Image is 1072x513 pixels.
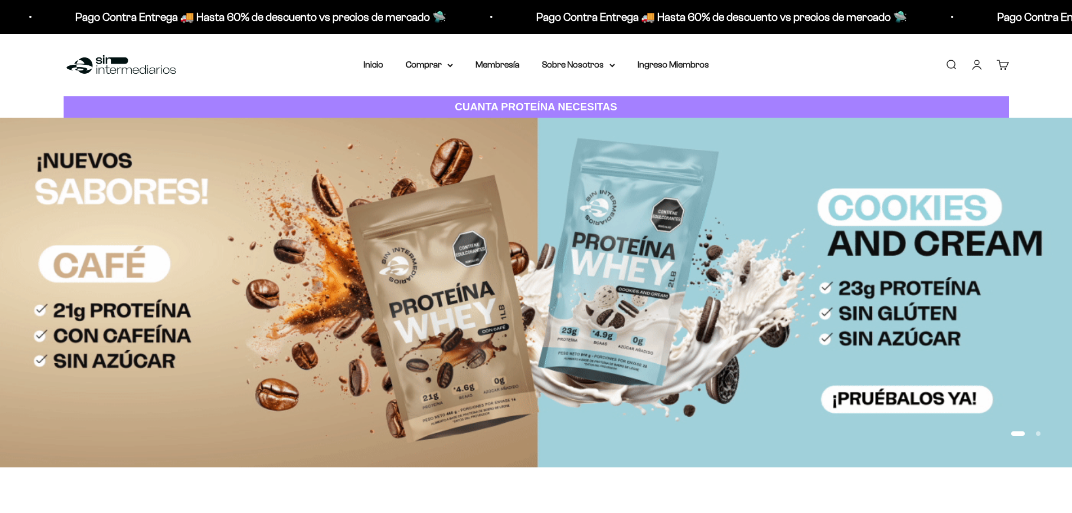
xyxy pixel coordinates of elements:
[534,8,905,26] p: Pago Contra Entrega 🚚 Hasta 60% de descuento vs precios de mercado 🛸
[476,60,519,69] a: Membresía
[364,60,383,69] a: Inicio
[64,96,1009,118] a: CUANTA PROTEÍNA NECESITAS
[406,57,453,72] summary: Comprar
[638,60,709,69] a: Ingreso Miembros
[542,57,615,72] summary: Sobre Nosotros
[73,8,444,26] p: Pago Contra Entrega 🚚 Hasta 60% de descuento vs precios de mercado 🛸
[455,101,617,113] strong: CUANTA PROTEÍNA NECESITAS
